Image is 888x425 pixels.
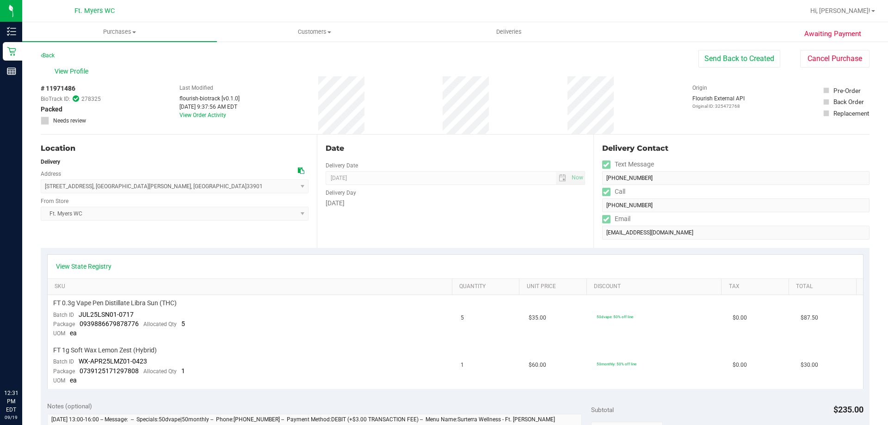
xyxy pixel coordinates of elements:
label: From Store [41,197,68,205]
inline-svg: Reports [7,67,16,76]
span: $35.00 [529,314,546,322]
label: Delivery Date [326,161,358,170]
span: UOM [53,330,65,337]
span: Allocated Qty [143,321,177,327]
label: Email [602,212,630,226]
a: Deliveries [412,22,606,42]
span: $0.00 [733,314,747,322]
div: Flourish External API [692,94,745,110]
label: Origin [692,84,707,92]
span: 0739125171297808 [80,367,139,375]
div: Date [326,143,585,154]
span: JUL25LSN01-0717 [79,311,134,318]
inline-svg: Inventory [7,27,16,36]
span: View Profile [55,67,92,76]
a: Back [41,52,55,59]
span: Packed [41,105,62,114]
span: Notes (optional) [47,402,92,410]
div: Copy address to clipboard [298,166,304,176]
a: View Order Activity [179,112,226,118]
span: 5 [181,320,185,327]
div: Back Order [833,97,864,106]
span: ea [70,376,77,384]
span: 1 [181,367,185,375]
div: [DATE] 9:37:56 AM EDT [179,103,240,111]
div: Pre-Order [833,86,861,95]
span: 50monthly: 50% off line [597,362,636,366]
span: ea [70,329,77,337]
span: Purchases [22,28,217,36]
a: View State Registry [56,262,111,271]
span: 5 [461,314,464,322]
span: $30.00 [801,361,818,370]
span: Subtotal [591,406,614,413]
label: Address [41,170,61,178]
p: 09/19 [4,414,18,421]
div: Delivery Contact [602,143,869,154]
span: UOM [53,377,65,384]
a: Purchases [22,22,217,42]
a: Customers [217,22,412,42]
span: Awaiting Payment [804,29,861,39]
span: FT 1g Soft Wax Lemon Zest (Hybrid) [53,346,157,355]
a: Discount [594,283,718,290]
span: Package [53,368,75,375]
button: Send Back to Created [698,50,780,68]
a: Total [796,283,852,290]
span: Batch ID [53,358,74,365]
span: 278325 [81,95,101,103]
span: 50dvape: 50% off line [597,314,633,319]
a: Tax [729,283,785,290]
span: 0939886679878776 [80,320,139,327]
div: [DATE] [326,198,585,208]
span: 1 [461,361,464,370]
span: Ft. Myers WC [74,7,115,15]
a: Unit Price [527,283,583,290]
div: Location [41,143,308,154]
a: Quantity [459,283,516,290]
span: FT 0.3g Vape Pen Distillate Libra Sun (THC) [53,299,177,308]
span: Needs review [53,117,86,125]
label: Last Modified [179,84,213,92]
strong: Delivery [41,159,60,165]
label: Call [602,185,625,198]
span: Batch ID [53,312,74,318]
span: $235.00 [833,405,863,414]
iframe: Resource center [9,351,37,379]
span: Allocated Qty [143,368,177,375]
button: Cancel Purchase [800,50,869,68]
input: Format: (999) 999-9999 [602,198,869,212]
span: Package [53,321,75,327]
span: Hi, [PERSON_NAME]! [810,7,870,14]
label: Text Message [602,158,654,171]
span: $87.50 [801,314,818,322]
span: $60.00 [529,361,546,370]
span: BioTrack ID: [41,95,70,103]
span: $0.00 [733,361,747,370]
span: # 11971486 [41,84,75,93]
a: SKU [55,283,448,290]
p: Original ID: 325472768 [692,103,745,110]
span: WX-APR25LMZ01-0423 [79,357,147,365]
span: Deliveries [484,28,534,36]
span: Customers [217,28,411,36]
div: flourish-biotrack [v0.1.0] [179,94,240,103]
label: Delivery Day [326,189,356,197]
span: In Sync [73,94,79,103]
inline-svg: Retail [7,47,16,56]
div: Replacement [833,109,869,118]
input: Format: (999) 999-9999 [602,171,869,185]
p: 12:31 PM EDT [4,389,18,414]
